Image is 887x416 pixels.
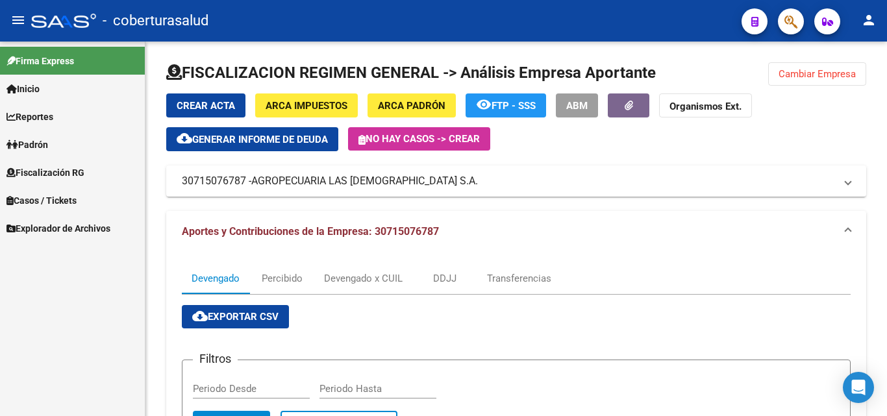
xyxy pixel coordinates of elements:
[192,134,328,145] span: Generar informe de deuda
[177,130,192,146] mat-icon: cloud_download
[182,225,439,238] span: Aportes y Contribuciones de la Empresa: 30715076787
[6,221,110,236] span: Explorador de Archivos
[768,62,866,86] button: Cambiar Empresa
[182,174,835,188] mat-panel-title: 30715076787 -
[192,311,279,323] span: Exportar CSV
[487,271,551,286] div: Transferencias
[433,271,456,286] div: DDJJ
[378,100,445,112] span: ARCA Padrón
[10,12,26,28] mat-icon: menu
[166,127,338,151] button: Generar informe de deuda
[6,193,77,208] span: Casos / Tickets
[6,110,53,124] span: Reportes
[192,271,240,286] div: Devengado
[166,62,656,83] h1: FISCALIZACION REGIMEN GENERAL -> Análisis Empresa Aportante
[266,100,347,112] span: ARCA Impuestos
[466,93,546,117] button: FTP - SSS
[103,6,208,35] span: - coberturasalud
[166,211,866,252] mat-expansion-panel-header: Aportes y Contribuciones de la Empresa: 30715076787
[779,68,856,80] span: Cambiar Empresa
[358,133,480,145] span: No hay casos -> Crear
[324,271,403,286] div: Devengado x CUIL
[182,305,289,328] button: Exportar CSV
[669,101,742,112] strong: Organismos Ext.
[659,93,752,117] button: Organismos Ext.
[6,54,74,68] span: Firma Express
[255,93,358,117] button: ARCA Impuestos
[6,165,84,180] span: Fiscalización RG
[177,100,235,112] span: Crear Acta
[556,93,598,117] button: ABM
[368,93,456,117] button: ARCA Padrón
[861,12,877,28] mat-icon: person
[6,82,40,96] span: Inicio
[348,127,490,151] button: No hay casos -> Crear
[251,174,478,188] span: AGROPECUARIA LAS [DEMOGRAPHIC_DATA] S.A.
[843,372,874,403] div: Open Intercom Messenger
[262,271,303,286] div: Percibido
[192,308,208,324] mat-icon: cloud_download
[566,100,588,112] span: ABM
[166,165,866,197] mat-expansion-panel-header: 30715076787 -AGROPECUARIA LAS [DEMOGRAPHIC_DATA] S.A.
[166,93,245,117] button: Crear Acta
[193,350,238,368] h3: Filtros
[6,138,48,152] span: Padrón
[476,97,492,112] mat-icon: remove_red_eye
[492,100,536,112] span: FTP - SSS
